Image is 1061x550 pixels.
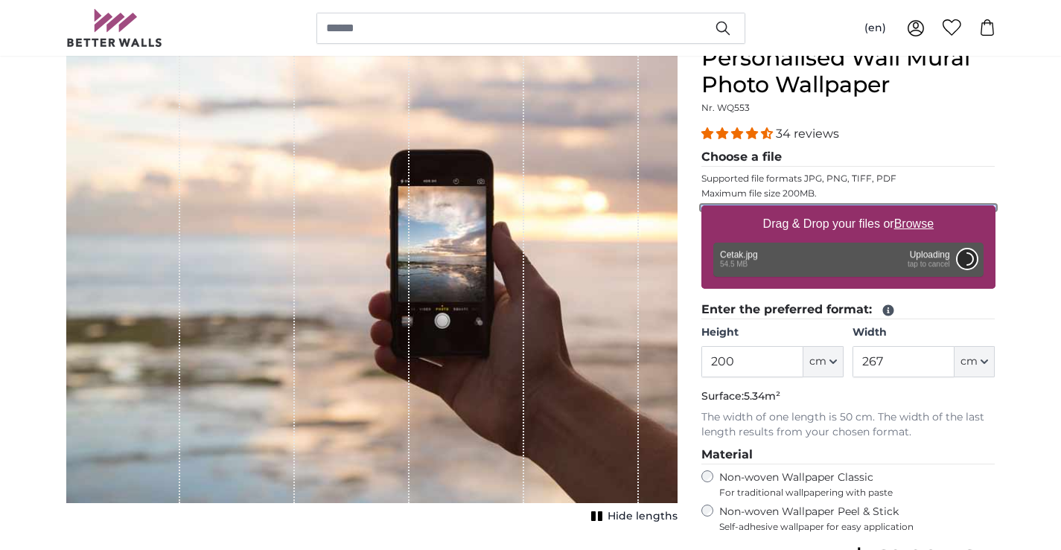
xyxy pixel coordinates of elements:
span: 4.32 stars [701,127,776,141]
legend: Choose a file [701,148,995,167]
span: Hide lengths [608,509,678,524]
div: 1 of 1 [66,45,678,527]
u: Browse [894,217,934,230]
span: Self-adhesive wallpaper for easy application [719,521,995,533]
span: Nr. WQ553 [701,102,750,113]
label: Drag & Drop your files or [756,209,939,239]
button: cm [803,346,844,377]
p: Maximum file size 200MB. [701,188,995,199]
p: Surface: [701,389,995,404]
label: Non-woven Wallpaper Classic [719,470,995,499]
button: Hide lengths [587,506,678,527]
p: Supported file formats JPG, PNG, TIFF, PDF [701,173,995,185]
legend: Enter the preferred format: [701,301,995,319]
legend: Material [701,446,995,464]
label: Width [853,325,995,340]
label: Non-woven Wallpaper Peel & Stick [719,505,995,533]
span: 5.34m² [744,389,780,403]
button: (en) [853,15,898,42]
p: The width of one length is 50 cm. The width of the last length results from your chosen format. [701,410,995,440]
img: Betterwalls [66,9,163,47]
span: cm [960,354,978,369]
button: cm [955,346,995,377]
span: For traditional wallpapering with paste [719,487,995,499]
h1: Personalised Wall Mural Photo Wallpaper [701,45,995,98]
span: cm [809,354,826,369]
label: Height [701,325,844,340]
span: 34 reviews [776,127,839,141]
